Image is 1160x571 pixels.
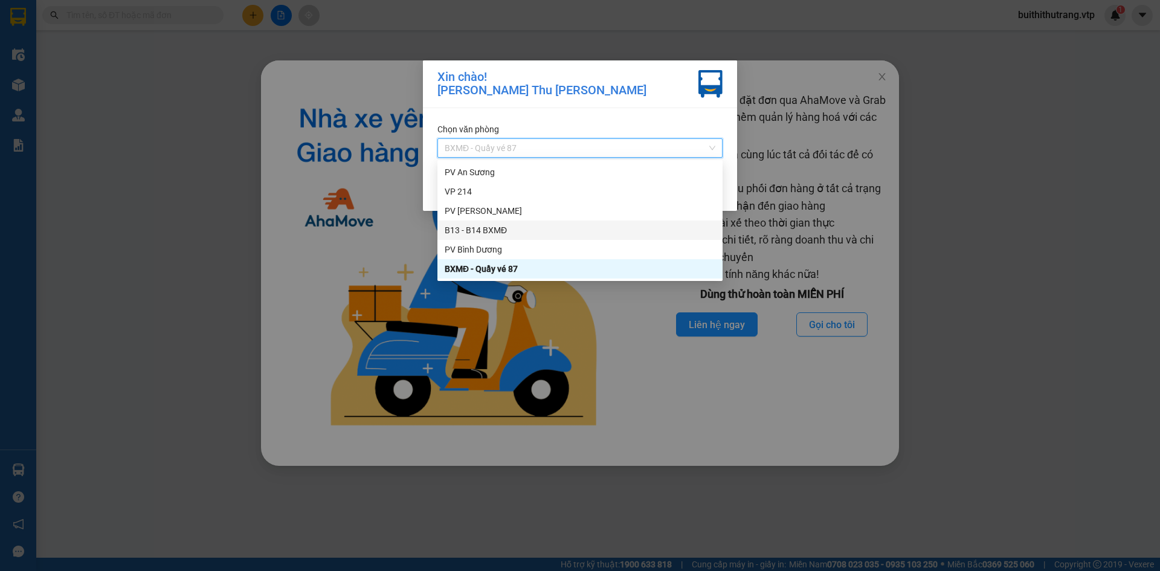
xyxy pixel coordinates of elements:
div: B13 - B14 BXMĐ [437,221,723,240]
div: BXMĐ - Quầy vé 87 [437,259,723,279]
div: Xin chào! [PERSON_NAME] Thu [PERSON_NAME] [437,70,646,98]
div: VP 214 [445,185,715,198]
div: Chọn văn phòng [437,123,723,136]
div: PV Tân Bình [437,201,723,221]
div: VP 214 [437,182,723,201]
span: BXMĐ - Quầy vé 87 [445,139,715,157]
div: PV An Sương [437,163,723,182]
div: PV Bình Dương [437,240,723,259]
img: vxr-icon [698,70,723,98]
div: BXMĐ - Quầy vé 87 [445,262,715,276]
div: PV [PERSON_NAME] [445,204,715,218]
div: PV Bình Dương [445,243,715,256]
div: PV An Sương [445,166,715,179]
div: B13 - B14 BXMĐ [445,224,715,237]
